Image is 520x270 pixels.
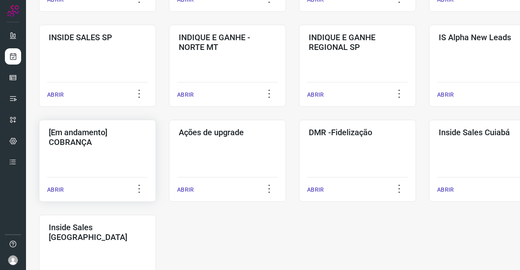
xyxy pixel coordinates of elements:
[177,91,194,99] p: ABRIR
[179,32,276,52] h3: INDIQUE E GANHE - NORTE MT
[8,255,18,265] img: avatar-user-boy.jpg
[307,91,324,99] p: ABRIR
[49,127,146,147] h3: [Em andamento] COBRANÇA
[47,91,64,99] p: ABRIR
[179,127,276,137] h3: Ações de upgrade
[307,186,324,194] p: ABRIR
[309,127,406,137] h3: DMR -Fidelização
[177,186,194,194] p: ABRIR
[47,186,64,194] p: ABRIR
[7,5,19,17] img: Logo
[49,222,146,242] h3: Inside Sales [GEOGRAPHIC_DATA]
[437,186,454,194] p: ABRIR
[309,32,406,52] h3: INDIQUE E GANHE REGIONAL SP
[437,91,454,99] p: ABRIR
[49,32,146,42] h3: INSIDE SALES SP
